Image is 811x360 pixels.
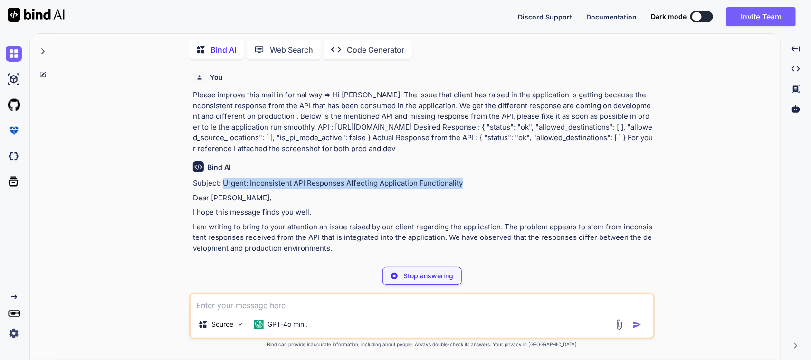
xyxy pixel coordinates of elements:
p: Please improve this mail in formal way => Hi [PERSON_NAME], The issue that client has raised in t... [193,90,653,154]
p: Dear [PERSON_NAME], [193,193,653,204]
img: attachment [614,319,625,330]
img: chat [6,46,22,62]
p: Stop answering [403,271,453,281]
span: Discord Support [518,13,572,21]
p: Source [211,320,233,329]
button: Documentation [586,12,637,22]
h6: You [210,73,223,82]
p: I hope this message finds you well. [193,207,653,218]
p: The specific API in question is as follows: [193,257,653,290]
p: GPT-4o min.. [267,320,308,329]
p: Bind can provide inaccurate information, including about people. Always double-check its answers.... [189,341,655,348]
button: Invite Team [726,7,796,26]
span: Documentation [586,13,637,21]
p: Web Search [270,44,313,56]
p: Subject: Urgent: Inconsistent API Responses Affecting Application Functionality [193,178,653,189]
button: Discord Support [518,12,572,22]
img: premium [6,123,22,139]
span: Dark mode [651,12,687,21]
p: I am writing to bring to your attention an issue raised by our client regarding the application. ... [193,222,653,254]
img: githubLight [6,97,22,113]
img: darkCloudIdeIcon [6,148,22,164]
h6: Bind AI [208,162,231,172]
img: Pick Models [236,321,244,329]
img: GPT-4o mini [254,320,264,329]
p: Bind AI [210,44,236,56]
img: icon [632,320,642,330]
img: settings [6,325,22,341]
p: Code Generator [347,44,404,56]
img: ai-studio [6,71,22,87]
img: Bind AI [8,8,65,22]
